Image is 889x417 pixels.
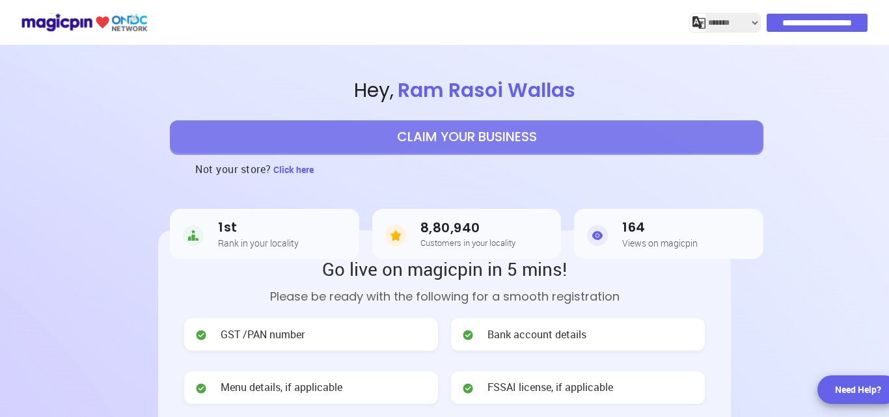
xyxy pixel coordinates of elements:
[218,238,299,248] h5: Rank in your locality
[221,380,342,395] span: Menu details, if applicable
[487,327,586,342] span: Bank account details
[184,288,705,305] p: Please be ready with the following for a smooth registration
[195,382,208,395] img: check
[221,327,305,342] span: GST /PAN number
[385,222,406,249] img: Customers
[622,220,698,235] h3: 164
[170,120,763,153] button: CLAIM YOUR BUSINESS
[835,383,881,396] div: Need Help?
[487,380,613,395] span: FSSAI license, if applicable
[587,222,608,249] img: Views
[622,238,698,248] h5: Views on magicpin
[184,256,705,281] h2: Go live on magicpin in 5 mins!
[273,163,314,176] span: Click here
[420,238,515,247] h5: Customers in your locality
[461,382,474,395] img: check
[44,77,889,105] span: Hey ,
[692,16,705,29] img: j2MGCQAAAABJRU5ErkJggg==
[394,76,579,104] span: Ram Rasoi Wallas
[218,220,299,235] h3: 1st
[195,329,208,342] img: check
[183,222,204,249] img: Rank
[420,221,515,235] h3: 8,80,940
[21,11,148,34] img: ondc-logo-new-small.8a59708e.svg
[461,329,474,342] img: check
[195,153,271,185] h3: Not your store?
